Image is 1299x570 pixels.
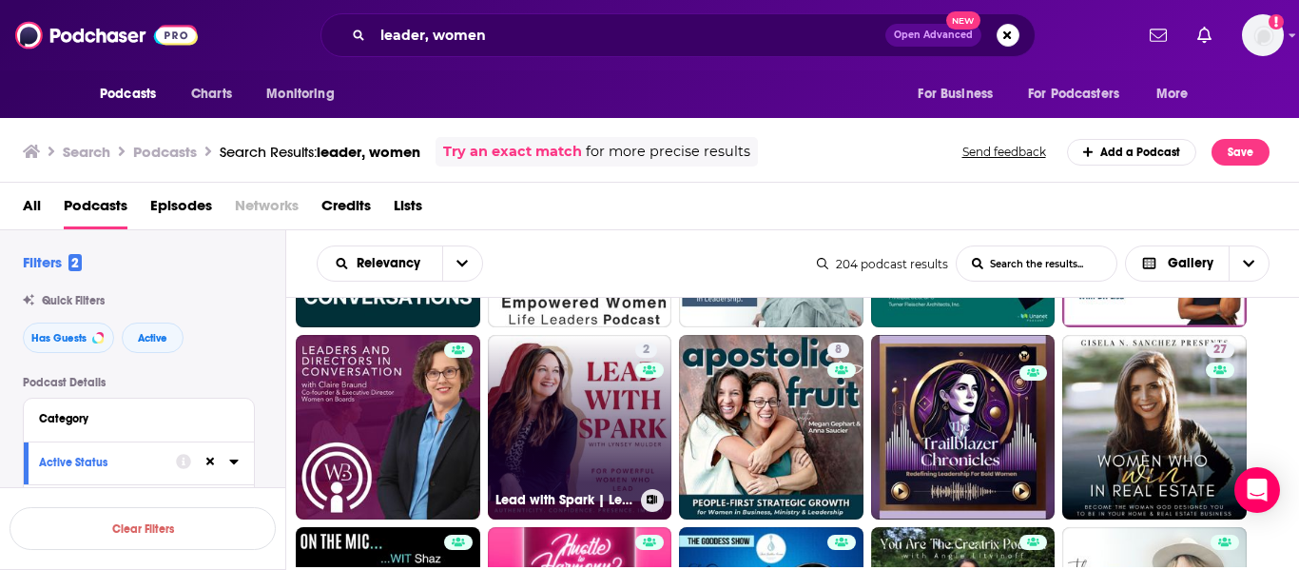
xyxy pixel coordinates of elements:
a: Show notifications dropdown [1142,19,1174,51]
a: Podcasts [64,190,127,229]
h3: Podcasts [133,143,197,161]
a: 2Lead with Spark | Leadership for Women, Work - Life Balance, Career Confidence [488,335,672,520]
svg: Add a profile image [1269,14,1284,29]
div: Open Intercom Messenger [1234,467,1280,513]
a: Credits [321,190,371,229]
span: Networks [235,190,299,229]
button: open menu [318,257,442,270]
button: Show profile menu [1242,14,1284,56]
span: More [1156,81,1189,108]
a: 0 [871,335,1056,520]
span: Podcasts [100,81,156,108]
button: Choose View [1125,246,1270,282]
h2: Choose List sort [317,246,483,282]
h2: Filters [23,253,82,271]
span: Gallery [1168,257,1213,270]
a: Try an exact match [443,141,582,163]
a: Charts [179,76,243,112]
h3: Lead with Spark | Leadership for Women, Work - Life Balance, Career Confidence [495,492,633,508]
span: Charts [191,81,232,108]
a: Episodes [150,190,212,229]
span: for more precise results [586,141,750,163]
a: Search Results:leader, women [220,143,420,161]
button: Save [1212,139,1270,166]
button: Send feedback [957,144,1052,160]
a: 27 [1206,343,1234,358]
span: New [946,11,980,29]
span: Logged in as angelabellBL2024 [1242,14,1284,56]
p: Podcast Details [23,376,255,389]
span: leader, women [317,143,420,161]
div: 0 [1019,343,1048,512]
button: Has Guests [23,323,114,353]
h3: Search [63,143,110,161]
a: Lists [394,190,422,229]
button: open menu [1143,76,1212,112]
span: Quick Filters [42,294,105,307]
div: 204 podcast results [817,257,948,271]
button: Active [122,323,184,353]
span: For Business [918,81,993,108]
div: Search Results: [220,143,420,161]
span: 27 [1213,341,1227,360]
button: open menu [904,76,1017,112]
span: 2 [643,341,649,360]
button: open menu [87,76,181,112]
div: Active Status [39,456,164,469]
span: Active [138,333,167,344]
input: Search podcasts, credits, & more... [373,20,885,50]
span: Monitoring [266,81,334,108]
a: 8 [827,343,849,358]
button: Clear Filters [10,507,276,550]
span: Has Guests [31,333,87,344]
div: Category [39,412,226,425]
span: 2 [68,254,82,271]
a: 27 [1062,335,1247,520]
a: All [23,190,41,229]
button: open menu [1016,76,1147,112]
a: Add a Podcast [1067,139,1197,166]
span: For Podcasters [1028,81,1119,108]
span: Open Advanced [894,30,973,40]
div: Search podcasts, credits, & more... [320,13,1036,57]
a: 2 [635,343,657,358]
button: open menu [442,246,482,281]
button: Open AdvancedNew [885,24,981,47]
span: Relevancy [357,257,427,270]
a: 8 [679,335,863,520]
button: open menu [253,76,359,112]
a: Show notifications dropdown [1190,19,1219,51]
button: Active Status [39,450,176,474]
button: Category [39,406,239,430]
span: 8 [835,341,842,360]
img: Podchaser - Follow, Share and Rate Podcasts [15,17,198,53]
img: User Profile [1242,14,1284,56]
